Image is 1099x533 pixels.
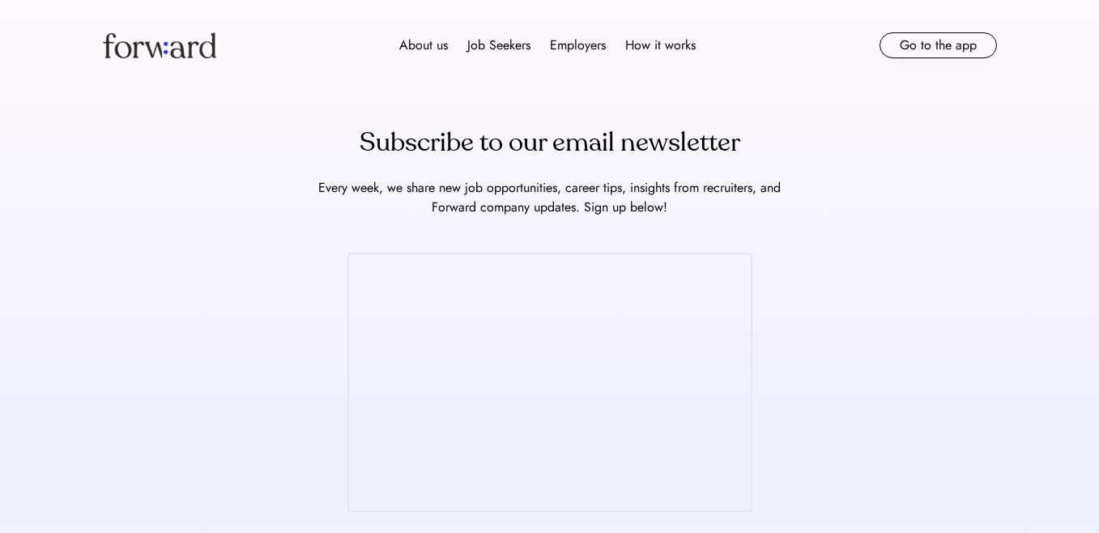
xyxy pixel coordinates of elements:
[299,178,801,217] div: Every week, we share new job opportunities, career tips, insights from recruiters, and Forward co...
[880,32,997,58] button: Go to the app
[399,36,448,55] div: About us
[625,36,696,55] div: How it works
[360,123,740,162] div: Subscribe to our email newsletter
[467,36,530,55] div: Job Seekers
[103,32,216,58] img: Forward logo
[550,36,606,55] div: Employers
